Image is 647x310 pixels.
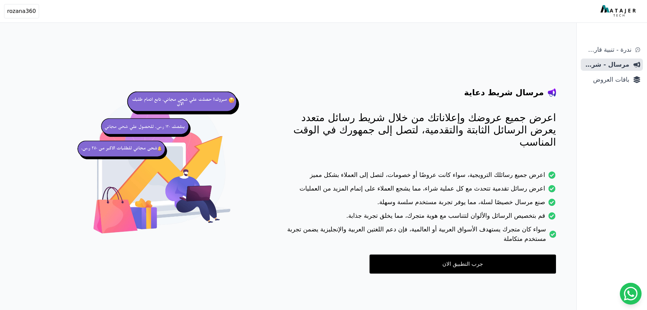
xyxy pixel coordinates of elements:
[75,82,249,256] img: hero
[583,45,631,54] span: ندرة - تنبية قارب علي النفاذ
[276,197,556,211] li: صنع مرسال خصيصًا لسلة، مما يوفر تجربة مستخدم سلسة وسهلة.
[276,211,556,225] li: قم بتخصيص الرسائل والألوان لتتناسب مع هوية متجرك، مما يخلق تجربة جذابة.
[276,225,556,248] li: سواء كان متجرك يستهدف الأسواق العربية أو العالمية، فإن دعم اللغتين العربية والإنجليزية يضمن تجربة...
[583,60,629,69] span: مرسال - شريط دعاية
[276,112,556,148] p: اعرض جميع عروضك وإعلاناتك من خلال شريط رسائل متعدد يعرض الرسائل الثابتة والتقدمية، لتصل إلى جمهور...
[600,5,637,17] img: MatajerTech Logo
[464,87,544,98] h4: مرسال شريط دعاية
[276,184,556,197] li: اعرض رسائل تقدمية تتحدث مع كل عملية شراء، مما يشجع العملاء على إتمام المزيد من العمليات
[4,4,39,18] button: rozana360
[370,255,556,274] a: جرب التطبيق الان
[583,75,629,84] span: باقات العروض
[276,170,556,184] li: اعرض جميع رسائلك الترويجية، سواء كانت عروضًا أو خصومات، لتصل إلى العملاء بشكل مميز
[7,7,36,15] span: rozana360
